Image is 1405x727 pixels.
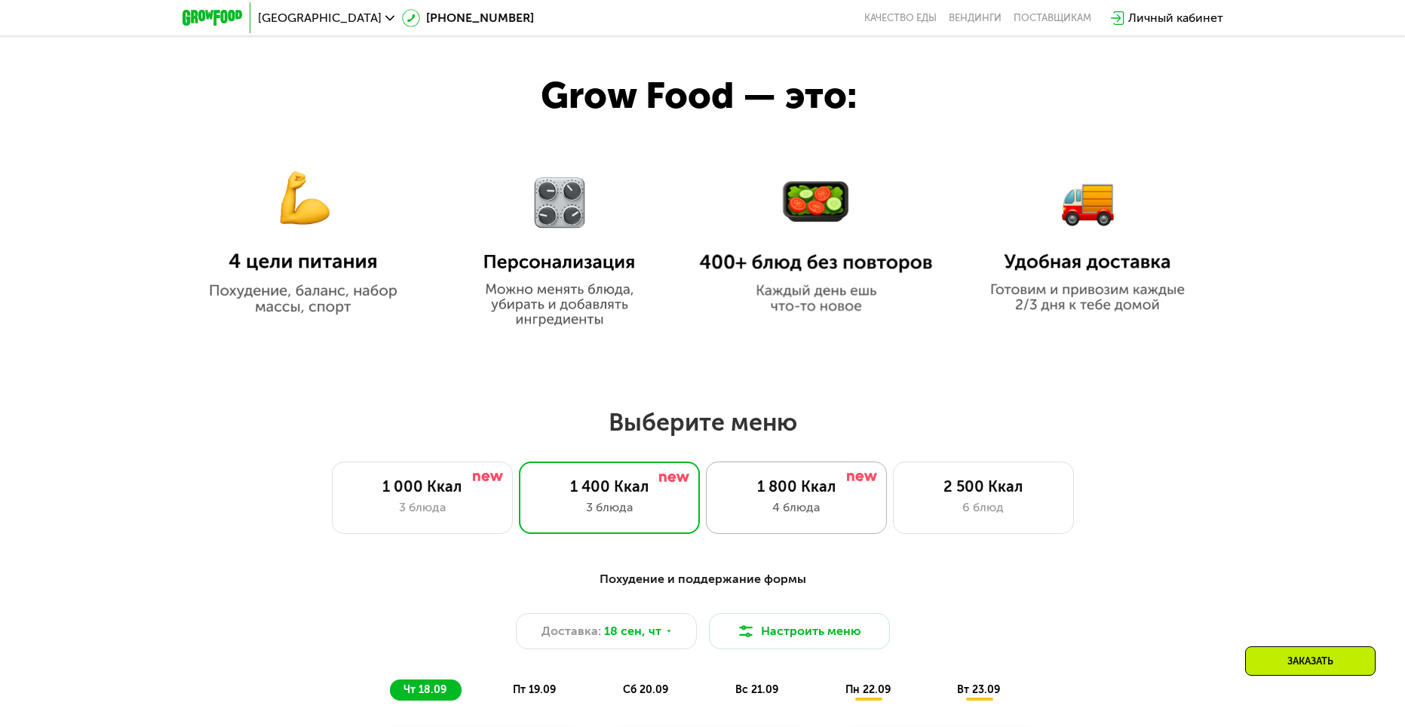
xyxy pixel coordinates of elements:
span: пт 19.09 [513,683,556,696]
span: сб 20.09 [623,683,668,696]
div: 4 блюда [722,498,871,517]
div: 1 400 Ккал [535,477,684,495]
div: 1 000 Ккал [348,477,497,495]
div: Grow Food — это: [541,68,913,124]
span: вт 23.09 [957,683,1000,696]
div: Личный кабинет [1128,9,1223,27]
span: Доставка: [541,622,601,640]
div: 1 800 Ккал [722,477,871,495]
span: [GEOGRAPHIC_DATA] [258,12,382,24]
div: 3 блюда [348,498,497,517]
span: чт 18.09 [403,683,446,696]
div: поставщикам [1014,12,1091,24]
div: 2 500 Ккал [909,477,1058,495]
button: Настроить меню [709,613,890,649]
div: Заказать [1245,646,1376,676]
a: Вендинги [949,12,1002,24]
div: Похудение и поддержание формы [256,570,1149,589]
h2: Выберите меню [48,407,1357,437]
a: Качество еды [864,12,937,24]
a: [PHONE_NUMBER] [402,9,534,27]
span: вс 21.09 [735,683,778,696]
div: 6 блюд [909,498,1058,517]
span: пн 22.09 [845,683,891,696]
div: 3 блюда [535,498,684,517]
span: 18 сен, чт [604,622,661,640]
